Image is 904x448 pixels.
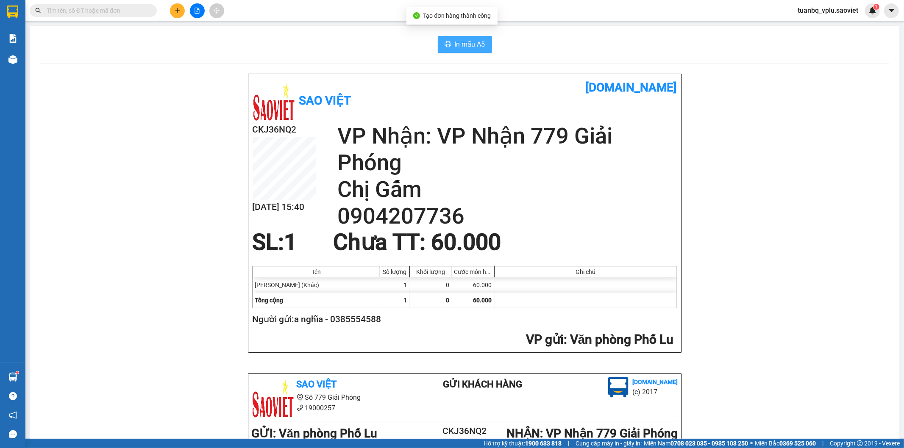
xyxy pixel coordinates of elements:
span: Cung cấp máy in - giấy in: [576,439,642,448]
b: GỬI : Văn phòng Phố Lu [252,426,378,440]
button: aim [209,3,224,18]
h2: Người gửi: a nghĩa - 0385554588 [253,312,674,326]
strong: 1900 633 818 [525,440,562,447]
li: (c) 2017 [633,387,678,397]
span: ⚪️ [750,442,753,445]
span: Miền Nam [644,439,748,448]
b: [DOMAIN_NAME] [633,379,678,385]
span: 60.000 [473,297,492,304]
span: printer [445,41,451,49]
div: Chưa TT : 60.000 [328,230,506,255]
h2: Chị Gấm [337,176,677,203]
span: plus [175,8,181,14]
span: caret-down [888,7,896,14]
span: aim [214,8,220,14]
div: 0 [410,277,452,293]
strong: 0708 023 035 - 0935 103 250 [670,440,748,447]
span: 0 [446,297,450,304]
h2: [DATE] 15:40 [253,200,316,214]
img: logo-vxr [7,6,18,18]
span: 1 [875,4,878,10]
img: logo.jpg [252,377,294,420]
span: Hỗ trợ kỹ thuật: [484,439,562,448]
img: icon-new-feature [869,7,876,14]
div: Số lượng [382,268,407,275]
span: 1 [284,229,297,255]
h2: 0904207736 [337,203,677,230]
li: 19000257 [252,403,409,413]
span: | [822,439,823,448]
h2: : Văn phòng Phố Lu [253,331,674,348]
span: message [9,430,17,438]
img: warehouse-icon [8,55,17,64]
img: warehouse-icon [8,373,17,382]
span: | [568,439,569,448]
button: caret-down [884,3,899,18]
img: solution-icon [8,34,17,43]
img: logo.jpg [608,377,629,398]
span: check-circle [413,12,420,19]
h2: CKJ36NQ2 [253,123,316,137]
div: 1 [380,277,410,293]
sup: 1 [873,4,879,10]
b: Sao Việt [297,379,337,390]
div: 60.000 [452,277,495,293]
span: question-circle [9,392,17,400]
span: VP gửi [526,332,564,347]
span: environment [297,394,303,401]
div: Khối lượng [412,268,450,275]
div: Cước món hàng [454,268,492,275]
h2: CKJ36NQ2 [429,424,501,438]
sup: 1 [16,371,19,374]
span: search [35,8,41,14]
span: copyright [857,440,863,446]
b: [DOMAIN_NAME] [586,80,677,94]
span: Miền Bắc [755,439,816,448]
span: 1 [404,297,407,304]
button: plus [170,3,185,18]
span: Tạo đơn hàng thành công [423,12,491,19]
span: notification [9,411,17,419]
div: Ghi chú [497,268,675,275]
div: [PERSON_NAME] (Khác) [253,277,380,293]
span: file-add [194,8,200,14]
b: NHẬN : VP Nhận 779 Giải Phóng [506,426,678,440]
div: Tên [255,268,378,275]
h2: VP Nhận: VP Nhận 779 Giải Phóng [337,123,677,176]
span: Tổng cộng [255,297,284,304]
li: Số 779 Giải Phóng [252,392,409,403]
span: tuanbq_vplu.saoviet [791,5,865,16]
button: file-add [190,3,205,18]
span: SL: [253,229,284,255]
img: logo.jpg [253,80,295,123]
input: Tìm tên, số ĐT hoặc mã đơn [47,6,147,15]
button: printerIn mẫu A5 [438,36,492,53]
span: phone [297,404,303,411]
strong: 0369 525 060 [779,440,816,447]
b: Gửi khách hàng [443,379,522,390]
b: Sao Việt [299,94,351,108]
span: In mẫu A5 [455,39,485,50]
